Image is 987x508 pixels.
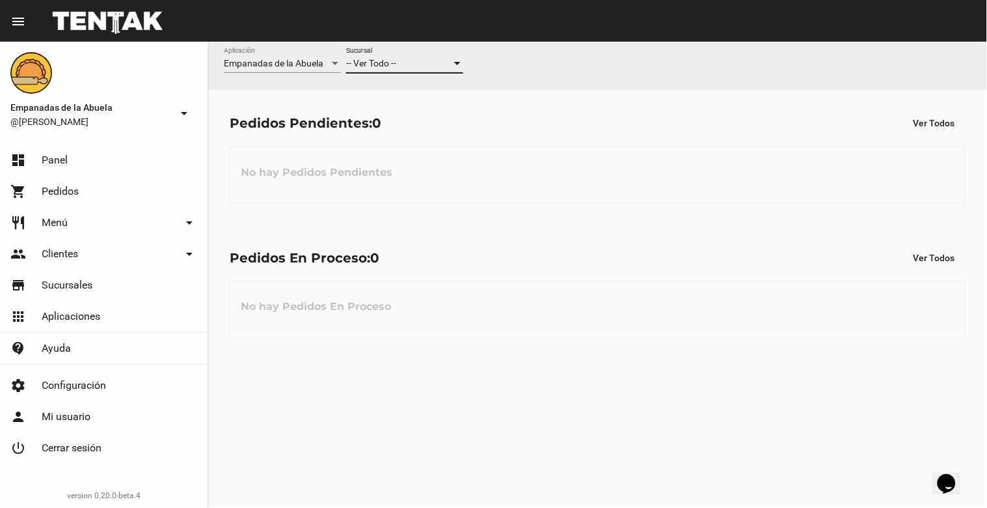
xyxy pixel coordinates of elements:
[42,410,90,423] span: Mi usuario
[230,113,381,134] div: Pedidos Pendientes:
[42,216,68,229] span: Menú
[10,152,26,168] mat-icon: dashboard
[182,246,197,262] mat-icon: arrow_drop_down
[10,378,26,393] mat-icon: settings
[10,440,26,456] mat-icon: power_settings_new
[10,309,26,324] mat-icon: apps
[10,215,26,231] mat-icon: restaurant
[42,279,92,292] span: Sucursales
[10,184,26,199] mat-icon: shopping_cart
[10,115,171,128] span: @[PERSON_NAME]
[230,247,379,268] div: Pedidos En Proceso:
[10,246,26,262] mat-icon: people
[903,246,966,270] button: Ver Todos
[372,115,381,131] span: 0
[903,111,966,135] button: Ver Todos
[346,58,396,68] span: -- Ver Todo --
[370,250,379,266] span: 0
[42,379,106,392] span: Configuración
[230,153,403,192] h3: No hay Pedidos Pendientes
[176,106,192,121] mat-icon: arrow_drop_down
[42,310,100,323] span: Aplicaciones
[182,215,197,231] mat-icon: arrow_drop_down
[42,342,71,355] span: Ayuda
[10,489,197,502] div: version 0.20.0-beta.4
[230,287,401,326] h3: No hay Pedidos En Proceso
[42,247,78,261] span: Clientes
[10,409,26,425] mat-icon: person
[10,52,52,94] img: f0136945-ed32-4f7c-91e3-a375bc4bb2c5.png
[10,100,171,115] span: Empanadas de la Abuela
[42,442,101,455] span: Cerrar sesión
[10,341,26,356] mat-icon: contact_support
[913,253,955,263] span: Ver Todos
[224,58,323,68] span: Empanadas de la Abuela
[10,277,26,293] mat-icon: store
[42,185,79,198] span: Pedidos
[932,456,974,495] iframe: chat widget
[913,118,955,128] span: Ver Todos
[42,154,68,167] span: Panel
[10,14,26,29] mat-icon: menu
